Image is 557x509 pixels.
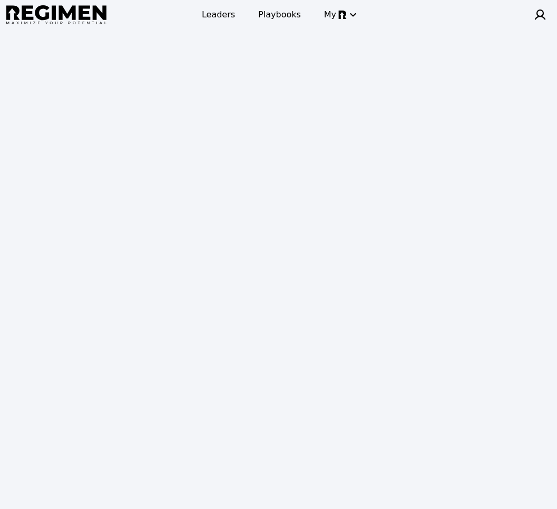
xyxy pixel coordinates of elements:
[6,5,106,25] img: Regimen logo
[534,8,546,21] img: user icon
[202,8,235,21] span: Leaders
[252,5,307,24] a: Playbooks
[324,8,336,21] span: My
[318,5,361,24] button: My
[258,8,301,21] span: Playbooks
[196,5,241,24] a: Leaders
